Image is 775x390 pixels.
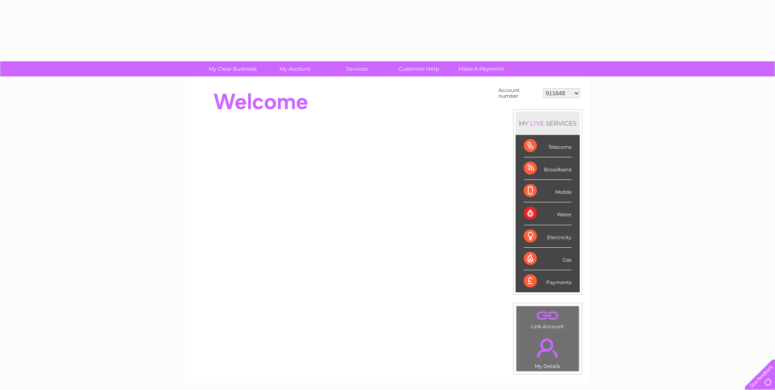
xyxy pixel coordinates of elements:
div: Water [524,202,572,225]
div: Telecoms [524,135,572,157]
div: Mobile [524,180,572,202]
a: Services [323,61,391,76]
a: . [518,334,577,362]
a: My Account [261,61,328,76]
td: Account number [496,85,541,101]
a: Make A Payment [447,61,515,76]
a: Customer Help [385,61,453,76]
td: Link Account [516,306,579,332]
div: Electricity [524,225,572,248]
div: Gas [524,248,572,270]
a: My Clear Business [199,61,266,76]
div: MY SERVICES [516,112,580,135]
div: LIVE [529,119,546,127]
div: Payments [524,270,572,292]
div: Broadband [524,157,572,180]
a: . [518,308,577,323]
td: My Details [516,332,579,372]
